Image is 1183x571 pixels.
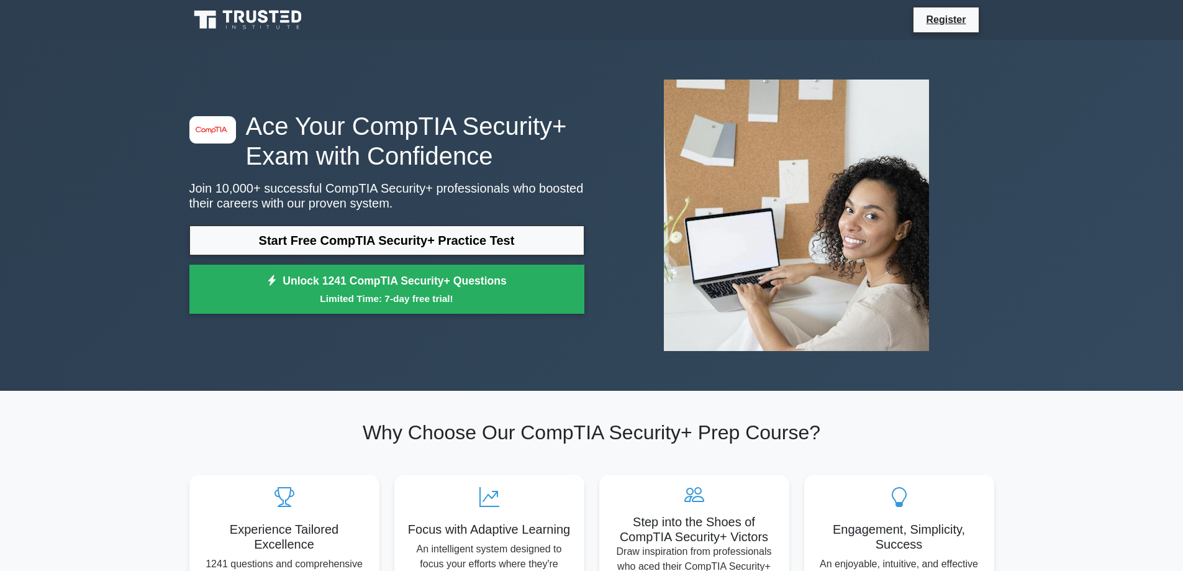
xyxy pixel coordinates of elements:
small: Limited Time: 7-day free trial! [205,291,569,306]
a: Register [918,12,973,27]
h5: Focus with Adaptive Learning [404,522,574,537]
p: Join 10,000+ successful CompTIA Security+ professionals who boosted their careers with our proven... [189,181,584,211]
a: Unlock 1241 CompTIA Security+ QuestionsLimited Time: 7-day free trial! [189,265,584,314]
h2: Why Choose Our CompTIA Security+ Prep Course? [189,421,994,444]
h5: Experience Tailored Excellence [199,522,369,552]
h5: Step into the Shoes of CompTIA Security+ Victors [609,514,779,544]
h1: Ace Your CompTIA Security+ Exam with Confidence [189,111,584,171]
a: Start Free CompTIA Security+ Practice Test [189,226,584,255]
h5: Engagement, Simplicity, Success [814,522,984,552]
